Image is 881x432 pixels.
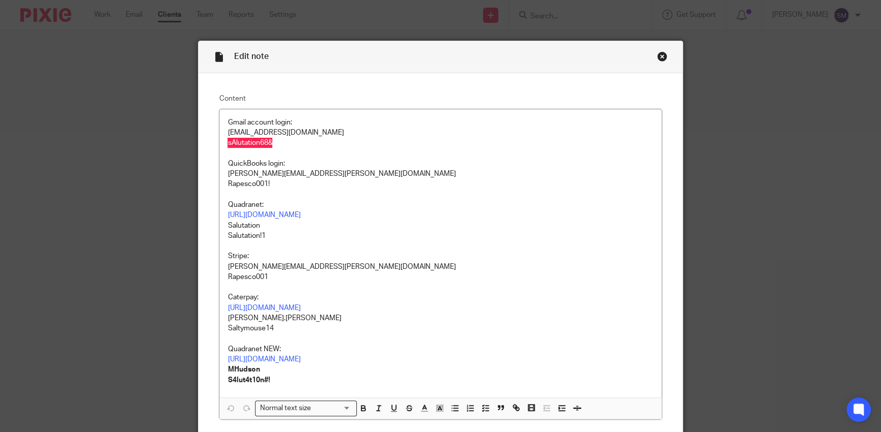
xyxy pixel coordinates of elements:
[228,221,653,231] p: Salutation
[228,366,260,373] strong: MHudson
[228,169,653,179] p: [PERSON_NAME][EMAIL_ADDRESS][PERSON_NAME][DOMAIN_NAME]
[228,231,653,241] p: Salutation!1
[228,262,653,272] p: [PERSON_NAME][EMAIL_ADDRESS][PERSON_NAME][DOMAIN_NAME]
[228,179,653,189] p: Rapesco001!
[228,292,653,302] p: Caterpay:
[228,356,300,363] a: [URL][DOMAIN_NAME]
[228,128,653,138] p: [EMAIL_ADDRESS][DOMAIN_NAME]
[228,117,653,128] p: Gmail account login:
[228,304,300,312] a: [URL][DOMAIN_NAME]
[234,52,268,60] span: Edit note
[657,51,667,61] div: Close this dialog window
[228,251,653,261] p: Stripe:
[228,344,653,354] p: Quadranet NEW:
[228,272,653,282] p: Rapesco001
[228,323,653,333] p: Saltymouse14
[219,94,662,104] label: Content
[228,377,270,384] strong: S4lut4t10n#!
[228,138,653,148] p: sAlutation68&
[228,200,653,210] p: Quadranet:
[258,403,313,414] span: Normal text size
[314,403,351,414] input: Search for option
[228,211,300,219] a: [URL][DOMAIN_NAME]
[255,400,357,416] div: Search for option
[228,313,653,323] p: [PERSON_NAME].[PERSON_NAME]
[228,159,653,169] p: QuickBooks login:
